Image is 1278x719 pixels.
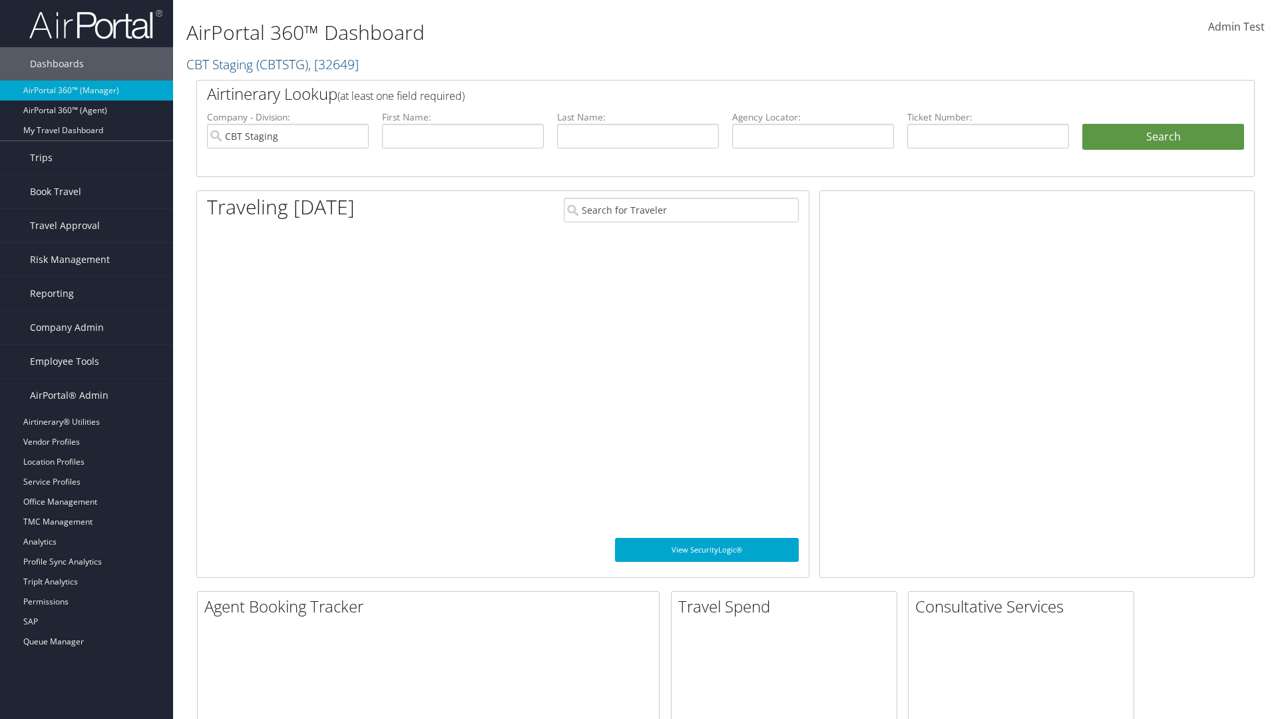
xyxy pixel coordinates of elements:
span: Company Admin [30,311,104,344]
span: Reporting [30,277,74,310]
h2: Agent Booking Tracker [204,595,659,618]
h2: Travel Spend [678,595,897,618]
span: Employee Tools [30,345,99,378]
label: Agency Locator: [732,111,894,124]
h1: Traveling [DATE] [207,193,355,221]
h1: AirPortal 360™ Dashboard [186,19,905,47]
span: AirPortal® Admin [30,379,108,412]
span: Travel Approval [30,209,100,242]
label: First Name: [382,111,544,124]
span: , [ 32649 ] [308,55,359,73]
span: ( CBTSTG ) [256,55,308,73]
label: Ticket Number: [907,111,1069,124]
a: View SecurityLogic® [615,538,799,562]
h2: Consultative Services [915,595,1134,618]
label: Last Name: [557,111,719,124]
span: (at least one field required) [337,89,465,103]
span: Dashboards [30,47,84,81]
span: Risk Management [30,243,110,276]
input: Search for Traveler [564,198,799,222]
span: Book Travel [30,175,81,208]
a: Admin Test [1208,7,1265,48]
h2: Airtinerary Lookup [207,83,1156,105]
img: airportal-logo.png [29,9,162,40]
span: Admin Test [1208,19,1265,34]
span: Trips [30,141,53,174]
a: CBT Staging [186,55,359,73]
button: Search [1082,124,1244,150]
label: Company - Division: [207,111,369,124]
